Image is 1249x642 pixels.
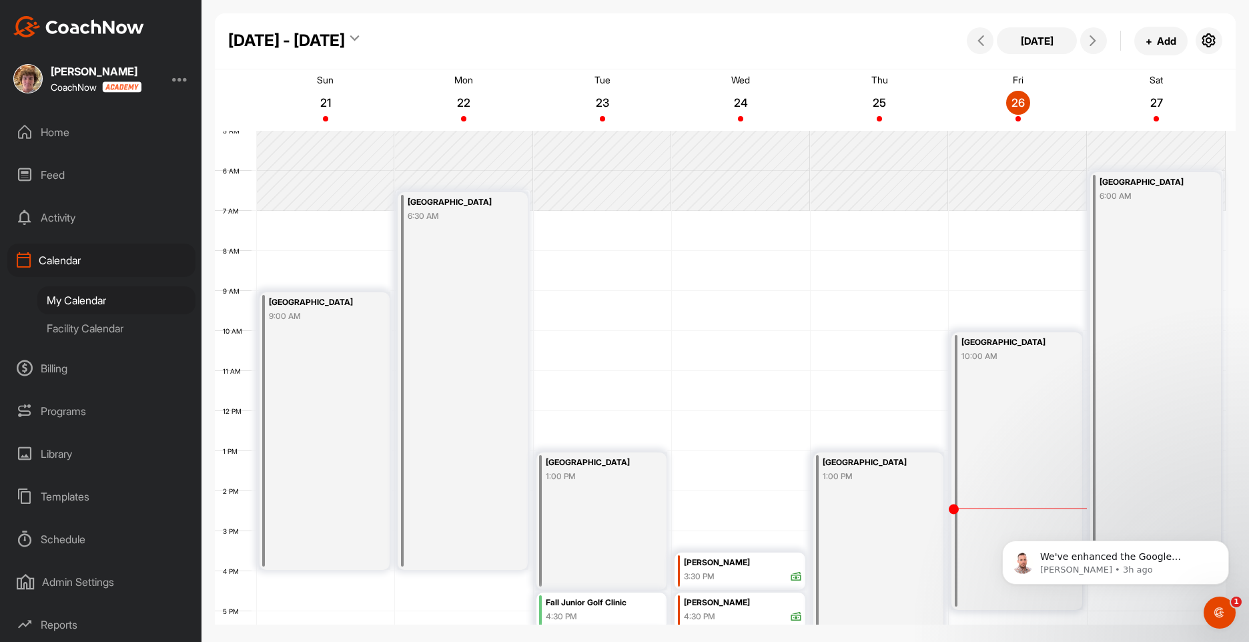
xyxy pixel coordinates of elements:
div: 7 AM [215,207,252,215]
div: [DATE] - [DATE] [228,29,345,53]
a: September 27, 2025 [1087,69,1226,131]
div: 3 PM [215,527,252,535]
div: Library [7,437,195,470]
p: 25 [867,96,891,109]
div: 12 PM [215,407,255,415]
div: 5 AM [215,127,253,135]
p: 22 [452,96,476,109]
p: 23 [590,96,614,109]
div: 4:30 PM [546,611,664,623]
div: [GEOGRAPHIC_DATA] [823,455,922,470]
div: Programs [7,394,195,428]
div: 1:00 PM [546,470,645,483]
iframe: Intercom notifications message [982,513,1249,606]
p: 26 [1006,96,1030,109]
span: 1 [1231,597,1242,607]
button: [DATE] [997,27,1077,54]
div: My Calendar [37,286,195,314]
p: Sun [317,74,334,85]
p: Mon [454,74,473,85]
p: Tue [594,74,610,85]
button: +Add [1134,27,1188,55]
div: Billing [7,352,195,385]
div: [GEOGRAPHIC_DATA] [408,195,507,210]
div: 9:00 AM [269,310,368,322]
div: Activity [7,201,195,234]
div: Fall Junior Golf Clinic [546,595,664,611]
div: 1 PM [215,447,251,455]
div: 10 AM [215,327,256,335]
div: [PERSON_NAME] [684,555,802,571]
p: 21 [314,96,338,109]
div: Reports [7,608,195,641]
div: 6:30 AM [408,210,507,222]
a: September 25, 2025 [810,69,949,131]
div: 4:30 PM [684,611,715,623]
div: 10:00 AM [961,350,1061,362]
div: 4 PM [215,567,252,575]
img: CoachNow acadmey [102,81,141,93]
div: [GEOGRAPHIC_DATA] [1100,175,1200,190]
a: September 26, 2025 [949,69,1088,131]
div: [GEOGRAPHIC_DATA] [269,295,368,310]
div: 1:00 PM [823,470,922,483]
div: Calendar [7,244,195,277]
div: 3:30 PM [684,571,715,583]
div: 6:00 AM [1100,190,1200,202]
span: We've enhanced the Google Calendar integration for a more seamless experience. If you haven't lin... [58,39,226,196]
a: September 23, 2025 [533,69,672,131]
div: Templates [7,480,195,513]
p: Fri [1013,74,1023,85]
p: Thu [871,74,888,85]
img: CoachNow [13,16,144,37]
a: September 21, 2025 [256,69,395,131]
iframe: Intercom live chat [1204,597,1236,629]
div: 6 AM [215,167,253,175]
img: square_c3c7daa34609636282377e0ed83a5c63.jpg [13,64,43,93]
div: [PERSON_NAME] [684,595,802,611]
p: Wed [731,74,750,85]
div: [GEOGRAPHIC_DATA] [546,455,645,470]
div: Admin Settings [7,565,195,599]
div: Home [7,115,195,149]
a: September 22, 2025 [395,69,534,131]
a: September 24, 2025 [672,69,811,131]
div: 2 PM [215,487,252,495]
p: Sat [1150,74,1163,85]
div: [PERSON_NAME] [51,66,141,77]
div: Schedule [7,523,195,556]
p: 24 [729,96,753,109]
p: Message from Alex, sent 3h ago [58,51,230,63]
div: Feed [7,158,195,192]
div: 5 PM [215,607,252,615]
div: Facility Calendar [37,314,195,342]
div: 9 AM [215,287,253,295]
p: 27 [1144,96,1168,109]
div: 8 AM [215,247,253,255]
div: [GEOGRAPHIC_DATA] [961,335,1061,350]
div: CoachNow [51,81,141,93]
div: 11 AM [215,367,254,375]
span: + [1146,34,1152,48]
